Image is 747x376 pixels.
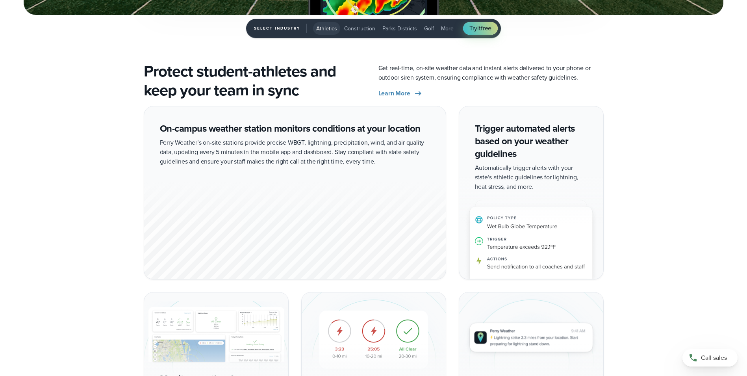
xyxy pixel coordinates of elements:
[477,24,481,33] span: it
[313,22,340,35] button: Athletics
[378,89,410,98] span: Learn More
[344,24,375,33] span: Construction
[441,24,454,33] span: More
[254,24,307,33] span: Select Industry
[316,24,337,33] span: Athletics
[421,22,437,35] button: Golf
[341,22,378,35] button: Construction
[682,349,738,367] a: Call sales
[701,353,727,363] span: Call sales
[469,24,491,33] span: Try free
[379,22,420,35] button: Parks Districts
[438,22,457,35] button: More
[378,63,604,82] p: Get real-time, on-site weather data and instant alerts delivered to your phone or outdoor siren s...
[463,22,498,35] a: Tryitfree
[382,24,417,33] span: Parks Districts
[424,24,434,33] span: Golf
[144,62,369,100] h2: Protect student-athletes and keep your team in sync
[378,89,423,98] a: Learn More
